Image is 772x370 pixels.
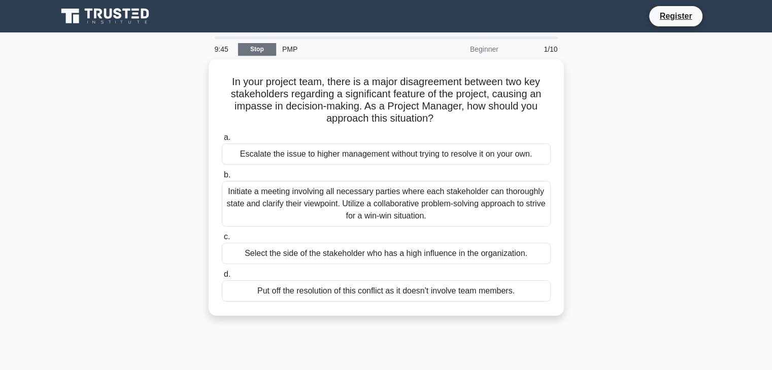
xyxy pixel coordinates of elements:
[224,270,230,278] span: d.
[224,170,230,179] span: b.
[224,232,230,241] span: c.
[653,10,698,22] a: Register
[416,39,505,59] div: Beginner
[505,39,564,59] div: 1/10
[209,39,238,59] div: 9:45
[222,181,551,227] div: Initiate a meeting involving all necessary parties where each stakeholder can thoroughly state an...
[222,243,551,264] div: Select the side of the stakeholder who has a high influence in the organization.
[238,43,276,56] a: Stop
[221,76,552,125] h5: In your project team, there is a major disagreement between two key stakeholders regarding a sign...
[224,133,230,141] span: a.
[222,143,551,165] div: Escalate the issue to higher management without trying to resolve it on your own.
[222,280,551,302] div: Put off the resolution of this conflict as it doesn't involve team members.
[276,39,416,59] div: PMP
